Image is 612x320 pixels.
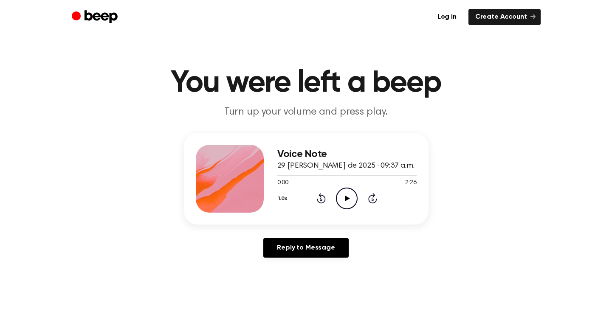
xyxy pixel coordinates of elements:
[277,149,417,160] h3: Voice Note
[277,179,288,188] span: 0:00
[143,105,469,119] p: Turn up your volume and press play.
[468,9,541,25] a: Create Account
[89,68,524,98] h1: You were left a beep
[72,9,120,25] a: Beep
[431,9,463,25] a: Log in
[405,179,416,188] span: 2:26
[277,191,290,206] button: 1.0x
[277,162,415,170] span: 29 [PERSON_NAME] de 2025 · 09:37 a.m.
[263,238,348,258] a: Reply to Message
